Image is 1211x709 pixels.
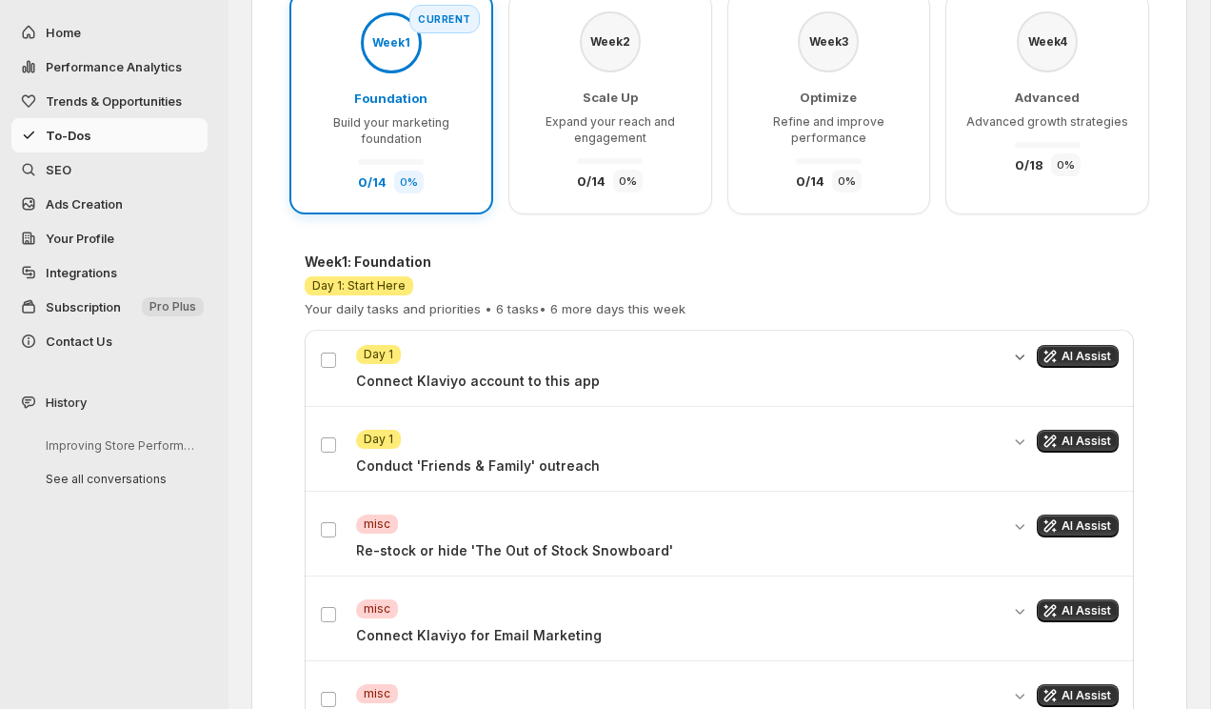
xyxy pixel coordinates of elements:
span: Ads Creation [46,196,123,212]
span: Day 1: Start Here [312,278,406,294]
span: History [46,393,87,412]
p: Connect Klaviyo account to this app [356,372,999,391]
button: Performance Analytics [11,50,208,84]
span: AI Assist [1062,349,1111,364]
h4: Week 1 : Foundation [305,253,685,272]
span: Optimize [800,90,857,105]
span: Day 1 [364,347,393,362]
span: AI Assist [1062,518,1111,534]
span: AI Assist [1062,434,1111,449]
button: See all conversations [30,464,211,494]
span: SEO [46,162,71,177]
button: Get AI assistance for this task [1037,430,1119,453]
button: Expand details [1010,599,1029,622]
span: Contact Us [46,334,112,349]
button: Expand details [1010,430,1029,453]
div: 0 % [1051,153,1081,176]
span: 0 / 14 [358,174,387,190]
span: Week 3 [809,35,848,48]
div: 0 % [832,170,862,192]
span: 0 / 14 [796,173,824,189]
div: Current [409,5,480,33]
span: Expand your reach and engagement [546,114,675,145]
span: Refine and improve performance [773,114,884,145]
button: Get AI assistance for this task [1037,515,1119,537]
span: Home [46,25,81,40]
p: Your daily tasks and priorities • 6 tasks • 6 more days this week [305,299,685,318]
span: misc [364,517,390,532]
p: Re-stock or hide 'The Out of Stock Snowboard' [356,541,999,560]
span: 0 / 18 [1015,157,1043,172]
span: Advanced growth strategies [966,114,1128,129]
span: Performance Analytics [46,59,182,74]
button: Home [11,15,208,50]
span: Foundation [354,91,427,106]
span: misc [364,601,390,617]
button: Expand details [1010,515,1029,537]
div: 0 % [613,170,643,192]
span: AI Assist [1062,688,1111,703]
button: Expand details [1010,345,1029,368]
p: Connect Klaviyo for Email Marketing [356,626,999,645]
button: Ads Creation [11,187,208,221]
span: Pro Plus [149,299,196,314]
a: SEO [11,152,208,187]
a: Your Profile [11,221,208,255]
div: 0 % [394,171,424,193]
span: Subscription [46,299,121,314]
span: To-Dos [46,128,91,143]
span: Week 4 [1028,35,1067,48]
button: Subscription [11,290,208,324]
button: Improving Store Performance Analysis Steps [30,431,211,460]
button: To-Dos [11,118,208,152]
span: Week 2 [590,35,630,48]
span: 0 / 14 [577,173,605,189]
span: Week 1 [372,36,410,49]
span: Scale Up [583,90,638,105]
button: Trends & Opportunities [11,84,208,118]
button: Expand details [1010,684,1029,707]
span: Your Profile [46,231,114,246]
p: Conduct 'Friends & Family' outreach [356,456,999,476]
button: Contact Us [11,324,208,358]
span: misc [364,686,390,701]
span: Integrations [46,265,117,280]
span: Advanced [1015,90,1080,105]
span: Day 1 [364,432,393,447]
button: Get AI assistance for this task [1037,684,1119,707]
a: Integrations [11,255,208,290]
button: Get AI assistance for this task [1037,345,1119,368]
span: AI Assist [1062,603,1111,618]
button: Get AI assistance for this task [1037,599,1119,622]
span: Build your marketing foundation [333,115,449,146]
span: Trends & Opportunities [46,93,182,109]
